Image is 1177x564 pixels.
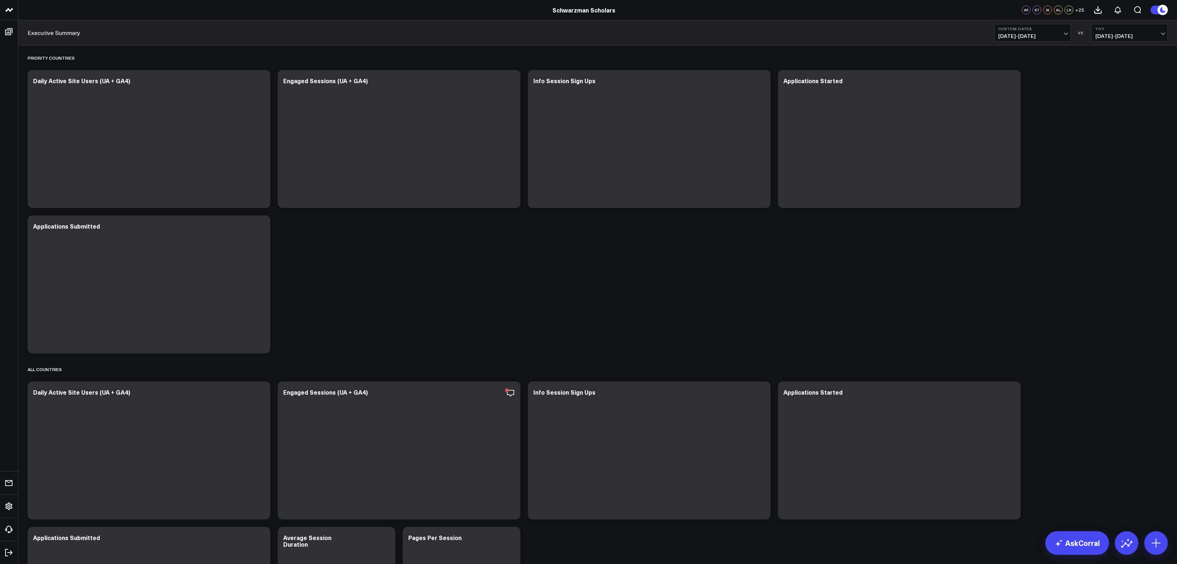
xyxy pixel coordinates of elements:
div: JK [1043,6,1052,14]
a: AskCorral [1045,531,1109,555]
div: Applications Submitted [33,534,100,541]
a: Executive Summary [28,29,80,37]
div: AL [1054,6,1063,14]
div: Pages Per Session [408,534,462,541]
button: Custom Dates[DATE]-[DATE] [994,24,1071,42]
div: Average Session Duration [283,534,341,547]
a: Schwarzman Scholars [552,6,615,14]
span: [DATE] - [DATE] [998,33,1067,39]
div: Engaged Sessions (UA + GA4) [283,77,368,84]
div: LR [1064,6,1073,14]
span: [DATE] - [DATE] [1095,33,1164,39]
div: Daily Active Site Users (UA + GA4) [33,77,130,84]
div: Engaged Sessions (UA + GA4) [283,389,368,395]
div: Priority Countries [28,49,75,66]
b: Custom Dates [998,27,1067,31]
div: Applications Submitted [33,223,100,229]
div: KT [1032,6,1041,14]
span: + 25 [1075,7,1084,13]
div: Info Session Sign Ups [533,77,595,84]
div: All Countries [28,361,62,378]
button: +25 [1075,6,1084,14]
div: Daily Active Site Users (UA + GA4) [33,389,130,395]
b: YoY [1095,27,1164,31]
div: Applications Started [783,389,843,395]
div: Info Session Sign Ups [533,389,595,395]
button: YoY[DATE]-[DATE] [1091,24,1168,42]
div: Applications Started [783,77,843,84]
div: VS [1074,31,1088,35]
div: AF [1022,6,1031,14]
